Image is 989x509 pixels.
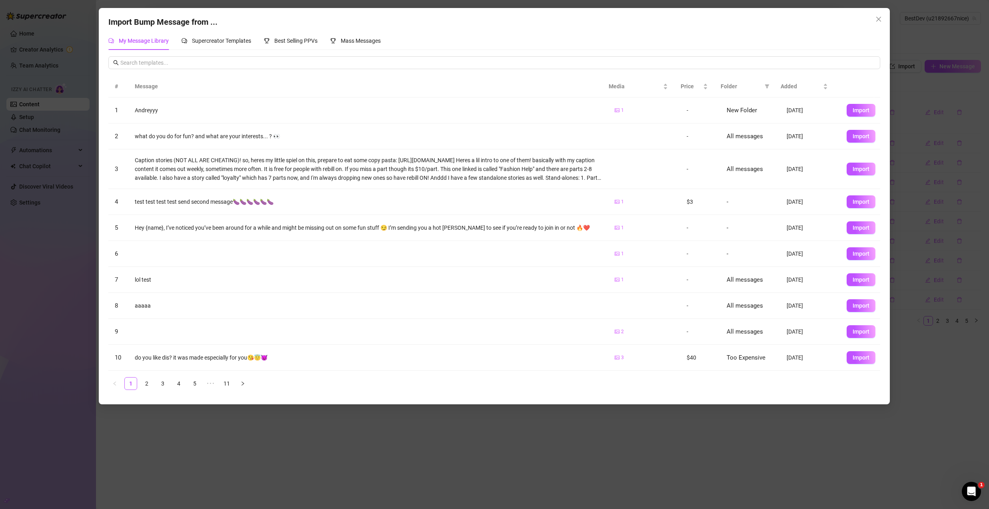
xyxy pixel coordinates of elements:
[264,38,270,44] span: trophy
[621,354,624,362] span: 3
[115,250,118,257] span: 6
[141,378,153,390] a: 2
[135,223,602,232] div: Hey {name}, I’ve noticed you’ve been around for a while and might be missing out on some fun stuf...
[108,377,121,390] button: left
[781,123,841,149] td: [DATE]
[108,76,128,97] th: #
[962,482,981,501] iframe: Intercom live chat
[978,482,985,488] span: 1
[135,106,602,115] div: Andreyyy
[615,355,620,360] span: picture
[873,16,885,22] span: Close
[781,267,841,293] td: [DATE]
[847,351,876,364] button: Import
[847,104,876,117] button: Import
[135,275,602,284] div: lol test
[128,76,602,97] th: Message
[108,38,114,44] span: comment
[330,38,336,44] span: trophy
[727,133,763,140] span: All messages
[156,377,169,390] li: 3
[781,215,841,241] td: [DATE]
[115,302,118,309] span: 8
[853,302,870,309] span: Import
[615,225,620,230] span: picture
[240,381,245,386] span: right
[108,377,121,390] li: Previous Page
[115,354,121,361] span: 10
[681,97,721,123] td: -
[853,199,870,205] span: Import
[681,123,721,149] td: -
[157,378,169,390] a: 3
[341,38,381,44] span: Mass Messages
[781,82,822,91] span: Added
[615,251,620,256] span: picture
[681,82,702,91] span: Price
[204,377,217,390] li: Next 5 Pages
[188,377,201,390] li: 5
[236,377,249,390] li: Next Page
[847,163,876,175] button: Import
[847,247,876,260] button: Import
[115,198,118,205] span: 4
[221,378,233,390] a: 11
[781,293,841,319] td: [DATE]
[765,84,770,89] span: filter
[135,197,602,206] div: test test test test send second message🍆🍆🍆🍆🍆🍆
[124,377,137,390] li: 1
[847,130,876,143] button: Import
[873,13,885,26] button: Close
[853,354,870,361] span: Import
[853,225,870,231] span: Import
[115,133,118,140] span: 2
[681,215,721,241] td: -
[847,299,876,312] button: Import
[125,378,137,390] a: 1
[853,166,870,172] span: Import
[204,377,217,390] span: •••
[681,149,721,189] td: -
[119,38,169,44] span: My Message Library
[615,329,620,334] span: picture
[781,189,841,215] td: [DATE]
[681,293,721,319] td: -
[763,80,771,92] span: filter
[108,17,218,27] span: Import Bump Message from ...
[781,345,841,371] td: [DATE]
[781,241,841,267] td: [DATE]
[621,276,624,284] span: 1
[615,108,620,113] span: picture
[781,97,841,123] td: [DATE]
[847,221,876,234] button: Import
[189,378,201,390] a: 5
[876,16,882,22] span: close
[847,273,876,286] button: Import
[727,107,757,114] span: New Folder
[847,195,876,208] button: Import
[681,267,721,293] td: -
[135,301,602,310] div: aaaaa
[220,377,233,390] li: 11
[681,241,721,267] td: -
[621,328,624,336] span: 2
[172,377,185,390] li: 4
[615,277,620,282] span: picture
[675,76,715,97] th: Price
[621,224,624,232] span: 1
[853,276,870,283] span: Import
[192,38,251,44] span: Supercreator Templates
[775,76,835,97] th: Added
[727,224,729,231] span: -
[115,276,118,283] span: 7
[621,198,624,206] span: 1
[727,354,766,361] span: Too Expensive
[781,319,841,345] td: [DATE]
[853,107,870,113] span: Import
[727,328,763,335] span: All messages
[781,149,841,189] td: [DATE]
[621,250,624,258] span: 1
[721,82,762,91] span: Folder
[727,165,763,173] span: All messages
[727,198,729,205] span: -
